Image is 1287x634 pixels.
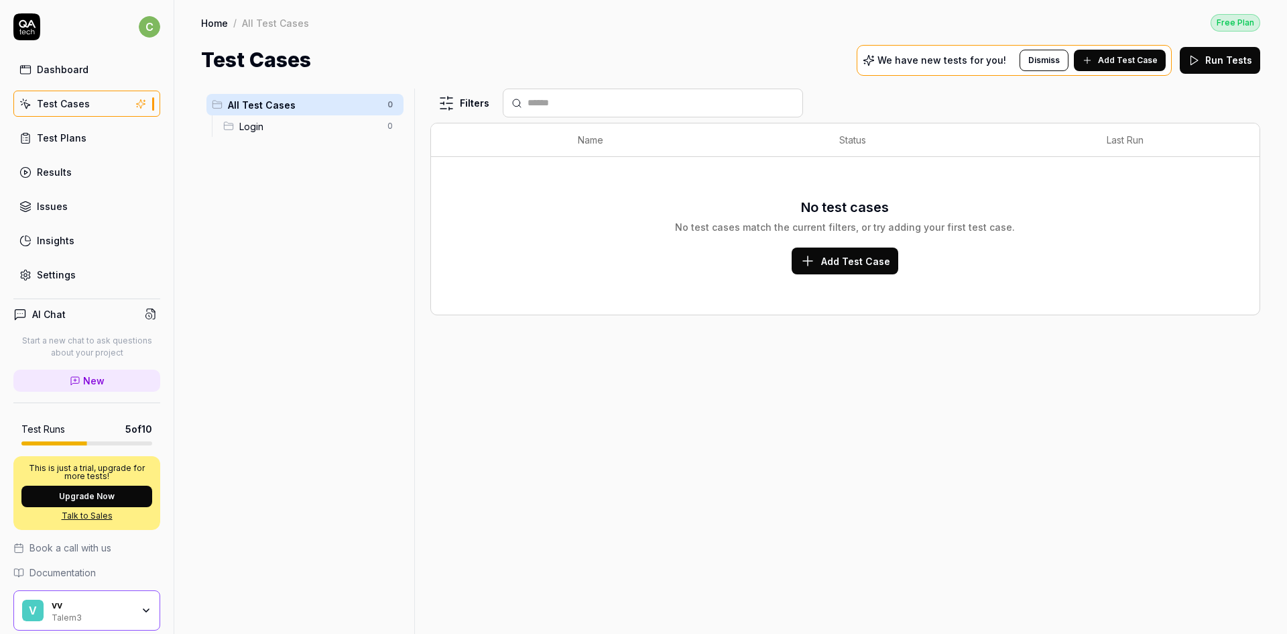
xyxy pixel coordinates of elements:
[877,56,1006,65] p: We have new tests for you!
[52,611,132,622] div: Talem3
[228,98,379,112] span: All Test Cases
[139,16,160,38] span: c
[21,486,152,507] button: Upgrade Now
[1211,13,1260,32] button: Free Plan
[37,62,88,76] div: Dashboard
[32,307,66,321] h4: AI Chat
[13,566,160,580] a: Documentation
[201,45,311,75] h1: Test Cases
[821,254,890,268] span: Add Test Case
[22,600,44,621] span: v
[13,125,160,151] a: Test Plans
[37,199,68,213] div: Issues
[826,123,1093,157] th: Status
[1093,123,1233,157] th: Last Run
[37,165,72,179] div: Results
[242,16,309,30] div: All Test Cases
[13,56,160,83] a: Dashboard
[125,422,152,436] span: 5 of 10
[233,16,237,30] div: /
[13,227,160,254] a: Insights
[1211,14,1260,32] div: Free Plan
[201,16,228,30] a: Home
[13,159,160,185] a: Results
[37,268,76,282] div: Settings
[21,510,152,522] a: Talk to Sales
[430,90,497,117] button: Filters
[382,118,398,134] span: 0
[13,91,160,117] a: Test Cases
[13,262,160,288] a: Settings
[13,335,160,359] p: Start a new chat to ask questions about your project
[382,97,398,113] span: 0
[139,13,160,40] button: c
[801,197,889,217] h3: No test cases
[675,220,1015,234] div: No test cases match the current filters, or try adding your first test case.
[29,541,111,555] span: Book a call with us
[21,423,65,435] h5: Test Runs
[21,464,152,480] p: This is just a trial, upgrade for more tests!
[52,599,132,611] div: vv
[13,541,160,555] a: Book a call with us
[239,119,379,134] span: Login
[29,566,96,580] span: Documentation
[792,248,898,274] button: Add Test Case
[564,123,825,157] th: Name
[13,370,160,392] a: New
[1098,54,1158,66] span: Add Test Case
[37,131,86,145] div: Test Plans
[37,233,74,248] div: Insights
[1074,50,1166,71] button: Add Test Case
[37,97,90,111] div: Test Cases
[13,193,160,219] a: Issues
[83,374,105,388] span: New
[13,590,160,631] button: vvvTalem3
[1180,47,1260,74] button: Run Tests
[218,115,404,137] div: Drag to reorderLogin0
[1020,50,1068,71] button: Dismiss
